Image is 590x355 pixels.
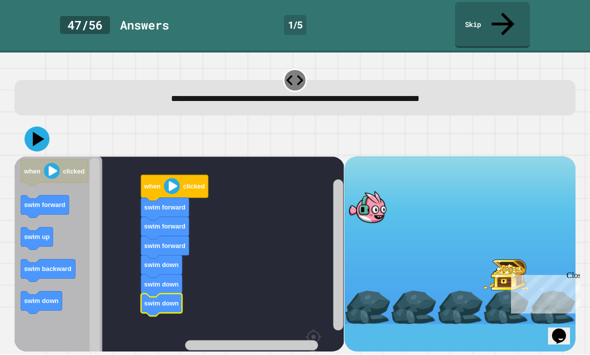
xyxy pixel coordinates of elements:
div: Chat with us now!Close [4,4,69,63]
text: swim down [144,300,179,307]
div: Answer s [120,16,169,34]
text: swim up [24,233,50,241]
iframe: chat widget [548,315,580,345]
div: 47 / 56 [60,16,110,34]
text: when [144,183,161,190]
text: clicked [183,183,205,190]
div: 1 / 5 [284,15,306,35]
text: swim forward [144,204,186,211]
text: swim down [24,297,59,305]
div: Blockly Workspace [14,157,344,352]
a: Skip [455,2,530,48]
text: swim forward [24,201,66,209]
text: swim down [144,280,179,288]
text: swim forward [144,242,186,250]
text: when [24,167,41,175]
iframe: chat widget [507,271,580,314]
text: swim backward [24,265,72,273]
text: swim forward [144,223,186,230]
text: clicked [63,167,84,175]
text: swim down [144,261,179,269]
